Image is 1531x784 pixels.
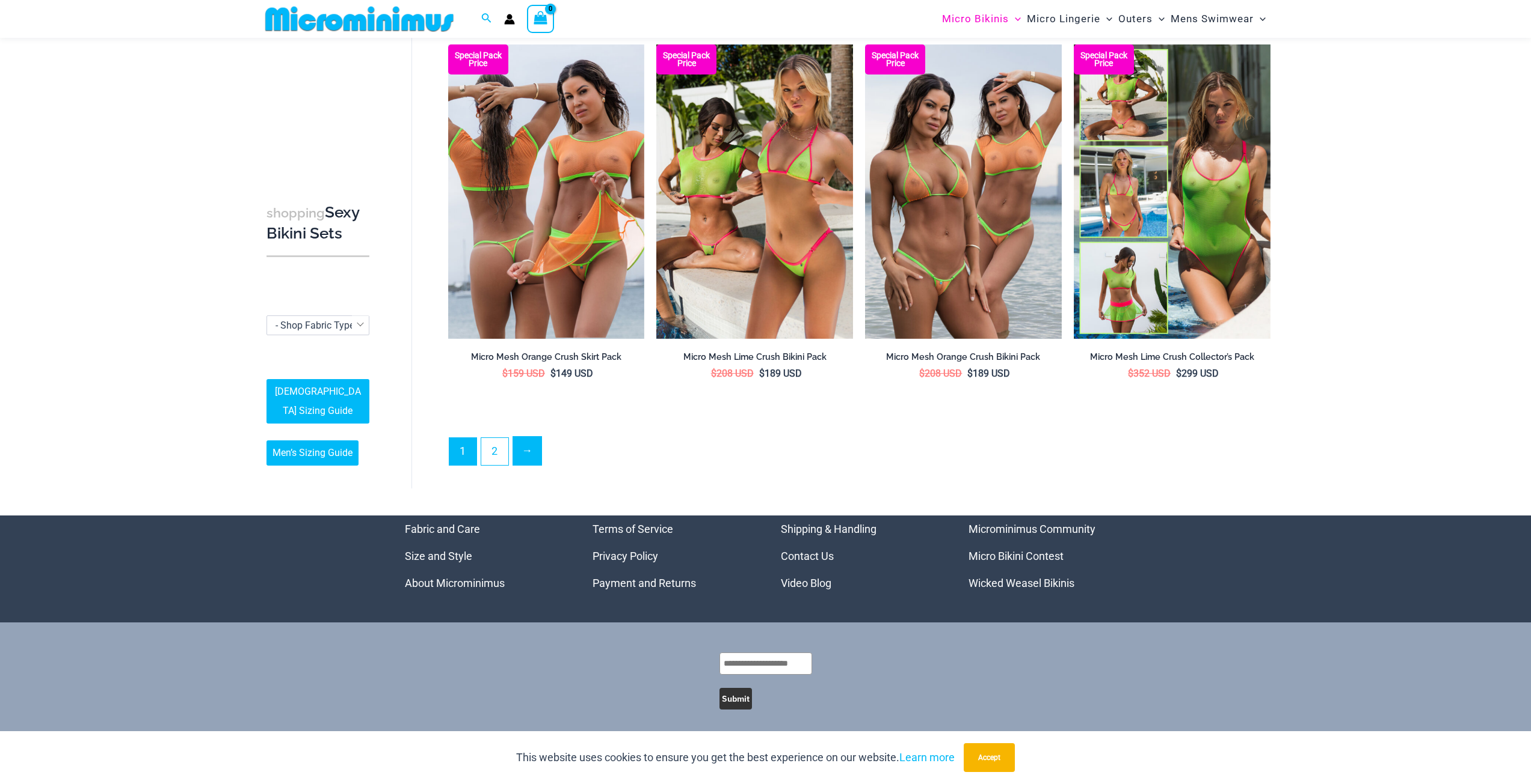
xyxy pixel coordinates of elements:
a: Wicked Weasel Bikinis [969,577,1074,589]
a: Terms of Service [593,523,673,535]
a: [DEMOGRAPHIC_DATA] Sizing Guide [266,379,369,424]
a: Micro Mesh Orange Crush Bikini Pack [865,351,1062,367]
a: Contact Us [781,550,834,562]
a: Bikini Pack Lime Micro Mesh Lime Crush 366 Crop Top 456 Micro 05Micro Mesh Lime Crush 366 Crop To... [656,44,853,339]
nav: Menu [593,515,751,597]
a: Page 2 [481,438,508,465]
img: MM SHOP LOGO FLAT [260,5,458,32]
bdi: 149 USD [550,368,593,379]
img: Bikini Pack Lime [656,44,853,339]
aside: Footer Widget 4 [969,515,1127,597]
span: Menu Toggle [1100,4,1112,34]
span: Page 1 [449,438,476,465]
a: Video Blog [781,577,831,589]
a: Privacy Policy [593,550,658,562]
a: Micro LingerieMenu ToggleMenu Toggle [1024,4,1115,34]
a: Men’s Sizing Guide [266,440,359,466]
h2: Micro Mesh Orange Crush Skirt Pack [448,351,645,363]
span: Outers [1118,4,1153,34]
a: Learn more [899,751,955,764]
a: Search icon link [481,11,492,26]
p: This website uses cookies to ensure you get the best experience on our website. [516,749,955,767]
a: Collectors Pack Lime Micro Mesh Lime Crush 366 Crop Top 456 Micro 05Micro Mesh Lime Crush 366 Cro... [1074,44,1271,339]
h2: Micro Mesh Lime Crush Collector’s Pack [1074,351,1271,363]
span: $ [919,368,925,379]
a: → [513,437,541,465]
b: Special Pack Price [448,52,508,67]
a: Bikini Pack Orange Micro Mesh Orange Crush 312 Tri Top 456 Micro 02Micro Mesh Orange Crush 312 Tr... [865,44,1062,339]
img: Collectors Pack Lime [1074,44,1271,339]
span: $ [711,368,716,379]
span: $ [1128,368,1133,379]
a: Micro Bikini Contest [969,550,1064,562]
bdi: 189 USD [759,368,802,379]
bdi: 189 USD [967,368,1010,379]
span: $ [759,368,765,379]
a: Payment and Returns [593,577,696,589]
a: Size and Style [405,550,472,562]
span: - Shop Fabric Type [276,320,354,331]
nav: Menu [405,515,563,597]
aside: Footer Widget 1 [405,515,563,597]
img: Skirt Pack Orange [448,44,645,339]
aside: Footer Widget 2 [593,515,751,597]
a: View Shopping Cart, empty [527,5,555,32]
bdi: 208 USD [711,368,754,379]
span: - Shop Fabric Type [266,315,369,335]
a: OutersMenu ToggleMenu Toggle [1115,4,1168,34]
a: Shipping & Handling [781,523,876,535]
h2: Micro Mesh Orange Crush Bikini Pack [865,351,1062,363]
nav: Menu [969,515,1127,597]
a: Skirt Pack Orange Micro Mesh Orange Crush 366 Crop Top 511 Skirt 03Micro Mesh Orange Crush 366 Cr... [448,44,645,339]
a: Micro Mesh Lime Crush Bikini Pack [656,351,853,367]
img: Bikini Pack Orange [865,44,1062,339]
span: $ [550,368,556,379]
span: $ [967,368,973,379]
span: $ [1176,368,1181,379]
nav: Site Navigation [937,2,1271,36]
a: Micro BikinisMenu ToggleMenu Toggle [939,4,1024,34]
span: Micro Lingerie [1027,4,1100,34]
h3: Sexy Bikini Sets [266,202,369,244]
a: Account icon link [504,14,515,25]
bdi: 299 USD [1176,368,1219,379]
a: About Microminimus [405,577,505,589]
bdi: 208 USD [919,368,962,379]
a: Fabric and Care [405,523,480,535]
a: Micro Mesh Lime Crush Collector’s Pack [1074,351,1271,367]
nav: Menu [781,515,939,597]
span: Micro Bikinis [942,4,1009,34]
span: Menu Toggle [1153,4,1165,34]
button: Submit [719,688,752,710]
span: Mens Swimwear [1171,4,1254,34]
span: Menu Toggle [1254,4,1266,34]
nav: Product Pagination [448,436,1271,472]
bdi: 352 USD [1128,368,1171,379]
aside: Footer Widget 3 [781,515,939,597]
a: Microminimus Community [969,523,1095,535]
a: Mens SwimwearMenu ToggleMenu Toggle [1168,4,1269,34]
b: Special Pack Price [656,52,716,67]
a: Micro Mesh Orange Crush Skirt Pack [448,351,645,367]
span: $ [502,368,508,379]
b: Special Pack Price [1074,52,1134,67]
h2: Micro Mesh Lime Crush Bikini Pack [656,351,853,363]
b: Special Pack Price [865,52,925,67]
bdi: 159 USD [502,368,545,379]
span: shopping [266,205,325,220]
button: Accept [964,743,1015,772]
span: Menu Toggle [1009,4,1021,34]
span: - Shop Fabric Type [267,316,369,335]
